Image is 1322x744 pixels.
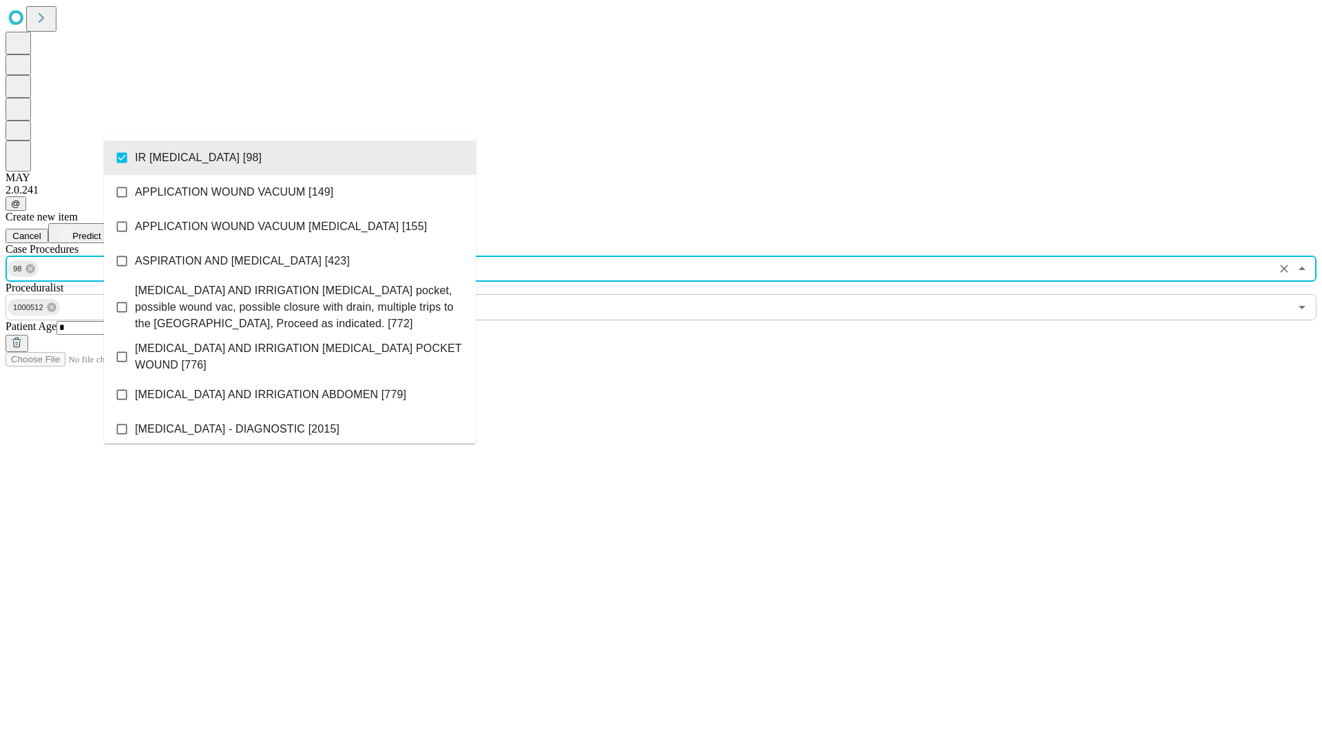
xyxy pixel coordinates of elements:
[48,223,112,243] button: Predict
[6,229,48,243] button: Cancel
[8,299,60,316] div: 1000512
[1292,298,1312,317] button: Open
[135,421,339,437] span: [MEDICAL_DATA] - DIAGNOSTIC [2015]
[12,231,41,241] span: Cancel
[1274,259,1294,278] button: Clear
[6,172,1316,184] div: MAY
[6,282,63,293] span: Proceduralist
[8,261,28,277] span: 98
[135,253,350,269] span: ASPIRATION AND [MEDICAL_DATA] [423]
[135,149,262,166] span: IR [MEDICAL_DATA] [98]
[6,184,1316,196] div: 2.0.241
[135,340,465,373] span: [MEDICAL_DATA] AND IRRIGATION [MEDICAL_DATA] POCKET WOUND [776]
[6,211,78,223] span: Create new item
[135,282,465,332] span: [MEDICAL_DATA] AND IRRIGATION [MEDICAL_DATA] pocket, possible wound vac, possible closure with dr...
[6,196,26,211] button: @
[11,198,21,209] span: @
[1292,259,1312,278] button: Close
[135,386,406,403] span: [MEDICAL_DATA] AND IRRIGATION ABDOMEN [779]
[8,300,49,316] span: 1000512
[135,218,427,235] span: APPLICATION WOUND VACUUM [MEDICAL_DATA] [155]
[6,320,56,332] span: Patient Age
[8,260,39,277] div: 98
[6,243,78,255] span: Scheduled Procedure
[135,184,333,200] span: APPLICATION WOUND VACUUM [149]
[72,231,101,241] span: Predict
